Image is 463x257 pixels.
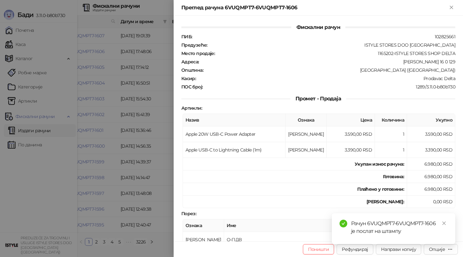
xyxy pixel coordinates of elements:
th: Укупно [407,114,455,126]
strong: Готовина : [383,174,404,179]
a: Close [440,220,448,227]
div: [PERSON_NAME] 16 0 129 [200,59,456,65]
th: Име [224,219,381,232]
th: Ознака [183,219,224,232]
td: [PERSON_NAME] [183,232,224,248]
div: 1289/3.11.0-b80b730 [203,84,456,90]
td: 3.590,00 RSD [327,126,375,142]
td: 6.980,00 RSD [407,183,455,196]
div: [GEOGRAPHIC_DATA] ([GEOGRAPHIC_DATA]) [204,67,456,73]
th: Цена [327,114,375,126]
span: Направи копију [381,246,416,252]
div: Преглед рачуна 6VUQMPT7-6VUQMPT7-1606 [181,4,448,12]
strong: ПОС број : [181,84,203,90]
button: Направи копију [376,244,421,254]
button: Рефундирај [337,244,373,254]
td: [PERSON_NAME] [286,142,327,158]
button: Опције [424,244,458,254]
td: Apple USB-C to Lightning Cable (1m) [183,142,286,158]
strong: Касир : [181,76,196,81]
strong: Плаћено у готовини: [357,186,404,192]
th: Ознака [286,114,327,126]
td: 1 [375,126,407,142]
td: 3.390,00 RSD [407,142,455,158]
td: 6.980,00 RSD [407,170,455,183]
strong: Општина : [181,67,203,73]
strong: Артикли : [181,105,202,111]
td: 3.390,00 RSD [327,142,375,158]
strong: Место продаје : [181,50,215,56]
td: [PERSON_NAME] [286,126,327,142]
strong: [PERSON_NAME]: [367,199,404,205]
td: 0,00 RSD [407,196,455,208]
div: Рачун 6VUQMPT7-6VUQMPT7-1606 је послат на штампу [351,220,448,235]
div: 102825661 [193,34,456,40]
td: 1 [375,142,407,158]
strong: ПИБ : [181,34,192,40]
span: Фискални рачун [291,24,345,30]
td: 6.980,00 RSD [407,158,455,170]
th: Назив [183,114,286,126]
th: Количина [375,114,407,126]
td: О-ПДВ [224,232,381,248]
span: close [442,221,446,225]
strong: Адреса : [181,59,199,65]
span: Промет - Продаја [290,96,346,102]
strong: Порез : [181,211,196,216]
div: 1165202-ISTYLE STORES SHOP DELTA [215,50,456,56]
div: Prodavac Delta [196,76,456,81]
div: Опције [429,246,445,252]
button: Close [448,4,455,12]
div: ISTYLE STORES DOO [GEOGRAPHIC_DATA] [208,42,456,48]
button: Поништи [303,244,334,254]
strong: Предузеће : [181,42,207,48]
td: 3.590,00 RSD [407,126,455,142]
td: Apple 20W USB-C Power Adapter [183,126,286,142]
strong: Укупан износ рачуна : [355,161,404,167]
span: check-circle [340,220,347,227]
